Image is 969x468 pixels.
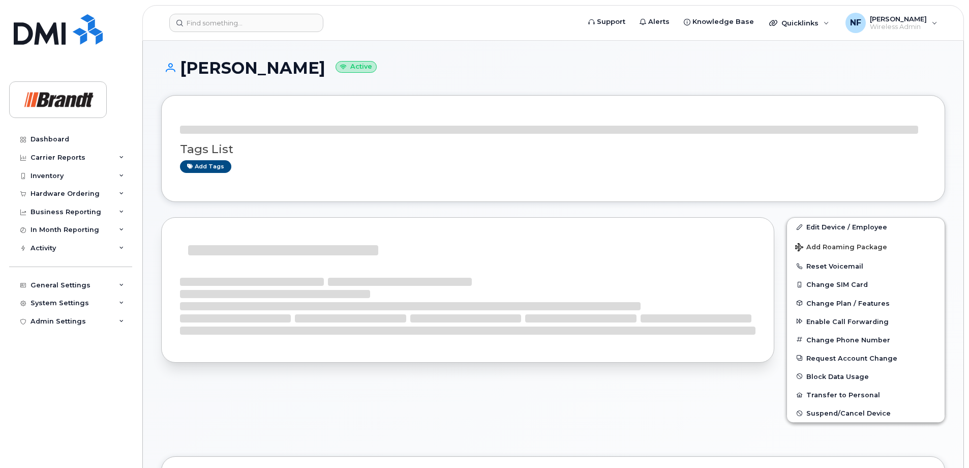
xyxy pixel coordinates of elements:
[787,236,945,257] button: Add Roaming Package
[795,243,887,253] span: Add Roaming Package
[180,143,926,156] h3: Tags List
[336,61,377,73] small: Active
[787,331,945,349] button: Change Phone Number
[787,294,945,312] button: Change Plan / Features
[806,299,890,307] span: Change Plan / Features
[787,386,945,404] button: Transfer to Personal
[806,409,891,417] span: Suspend/Cancel Device
[787,218,945,236] a: Edit Device / Employee
[161,59,945,77] h1: [PERSON_NAME]
[787,275,945,294] button: Change SIM Card
[787,349,945,367] button: Request Account Change
[787,312,945,331] button: Enable Call Forwarding
[806,317,889,325] span: Enable Call Forwarding
[787,367,945,386] button: Block Data Usage
[180,160,231,173] a: Add tags
[787,404,945,422] button: Suspend/Cancel Device
[787,257,945,275] button: Reset Voicemail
